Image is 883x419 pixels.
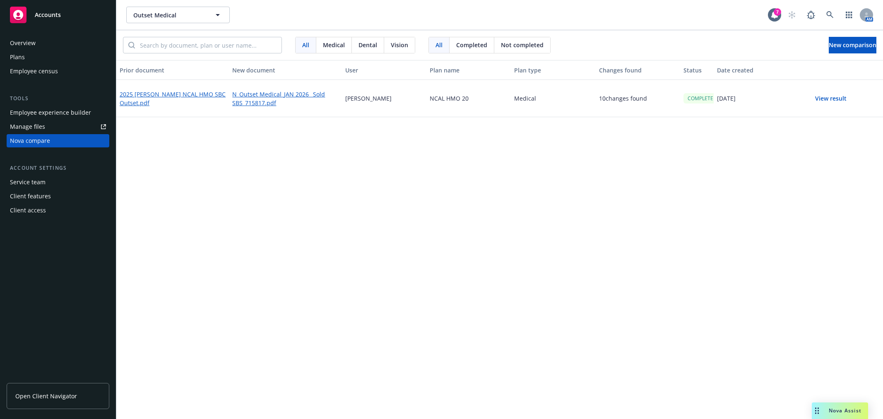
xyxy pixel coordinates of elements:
[35,12,61,18] span: Accounts
[511,60,595,80] button: Plan type
[599,66,677,75] div: Changes found
[7,36,109,50] a: Overview
[511,80,595,117] div: Medical
[10,120,45,133] div: Manage files
[232,90,338,107] a: N_Outset Medical_JAN 2026_ Sold SBS_715817.pdf
[7,134,109,147] a: Nova compare
[596,60,680,80] button: Changes found
[15,392,77,400] span: Open Client Navigator
[822,7,838,23] a: Search
[829,37,876,53] button: New comparison
[302,41,309,49] span: All
[829,407,861,414] span: Nova Assist
[7,51,109,64] a: Plans
[714,60,798,80] button: Date created
[7,204,109,217] a: Client access
[120,90,226,107] a: 2025 [PERSON_NAME] NCAL HMO SBC Outset.pdf
[683,66,711,75] div: Status
[135,37,282,53] input: Search by document, plan or user name...
[342,60,426,80] button: User
[7,65,109,78] a: Employee census
[803,7,819,23] a: Report a Bug
[126,7,230,23] button: Outset Medical
[717,66,795,75] div: Date created
[7,120,109,133] a: Manage files
[501,41,544,49] span: Not completed
[116,60,229,80] button: Prior document
[7,106,109,119] a: Employee experience builder
[680,60,714,80] button: Status
[426,60,511,80] button: Plan name
[10,36,36,50] div: Overview
[456,41,487,49] span: Completed
[120,66,226,75] div: Prior document
[683,93,721,104] div: COMPLETED
[812,402,822,419] div: Drag to move
[7,190,109,203] a: Client features
[7,176,109,189] a: Service team
[829,41,876,49] span: New comparison
[802,90,860,107] button: View result
[774,8,781,16] div: 7
[599,94,647,103] p: 10 changes found
[717,94,736,103] p: [DATE]
[391,41,408,49] span: Vision
[7,164,109,172] div: Account settings
[841,7,857,23] a: Switch app
[232,66,338,75] div: New document
[229,60,342,80] button: New document
[7,3,109,26] a: Accounts
[345,66,423,75] div: User
[430,66,508,75] div: Plan name
[435,41,443,49] span: All
[358,41,377,49] span: Dental
[784,7,800,23] a: Start snowing
[323,41,345,49] span: Medical
[128,42,135,48] svg: Search
[10,204,46,217] div: Client access
[133,11,205,19] span: Outset Medical
[10,51,25,64] div: Plans
[10,176,46,189] div: Service team
[7,94,109,103] div: Tools
[426,80,511,117] div: NCAL HMO 20
[10,134,50,147] div: Nova compare
[812,402,868,419] button: Nova Assist
[10,65,58,78] div: Employee census
[345,94,392,103] p: [PERSON_NAME]
[10,106,91,119] div: Employee experience builder
[10,190,51,203] div: Client features
[514,66,592,75] div: Plan type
